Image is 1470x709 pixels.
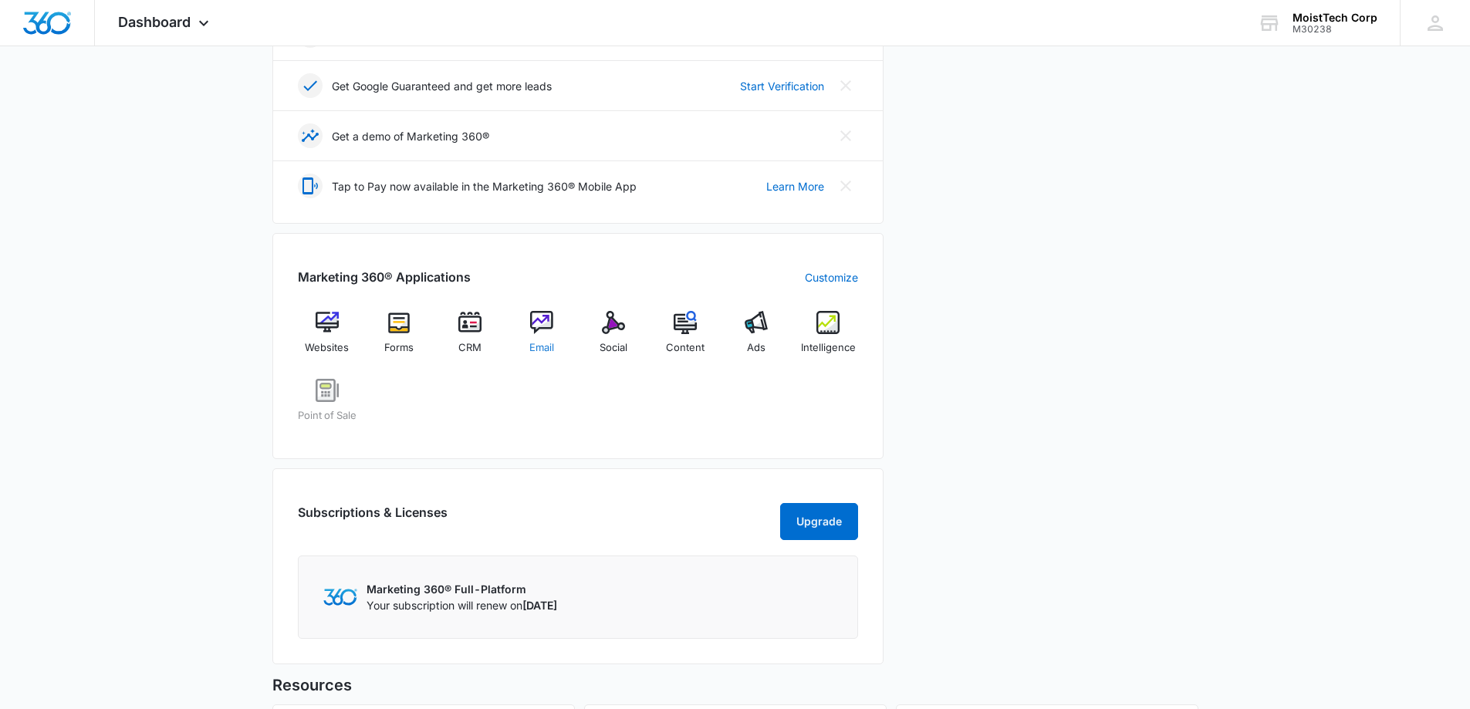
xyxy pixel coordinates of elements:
button: Upgrade [780,503,858,540]
h5: Resources [272,674,1198,697]
a: Forms [369,311,428,366]
button: Close [833,174,858,198]
h2: Subscriptions & Licenses [298,503,448,534]
span: CRM [458,340,482,356]
div: account name [1293,12,1377,24]
a: Intelligence [799,311,858,366]
p: Get Google Guaranteed and get more leads [332,78,552,94]
p: Get a demo of Marketing 360® [332,128,489,144]
a: Start Verification [740,78,824,94]
button: Close [833,73,858,98]
span: Intelligence [801,340,856,356]
span: Dashboard [118,14,191,30]
p: Your subscription will renew on [367,597,557,613]
a: Websites [298,311,357,366]
a: Learn More [766,178,824,194]
div: account id [1293,24,1377,35]
a: Ads [727,311,786,366]
button: Close [833,123,858,148]
h2: Marketing 360® Applications [298,268,471,286]
a: Content [655,311,715,366]
p: Tap to Pay now available in the Marketing 360® Mobile App [332,178,637,194]
span: Ads [747,340,765,356]
span: Email [529,340,554,356]
span: Content [666,340,705,356]
a: Point of Sale [298,379,357,434]
a: Customize [805,269,858,285]
img: Marketing 360 Logo [323,589,357,605]
span: Point of Sale [298,408,357,424]
p: Marketing 360® Full-Platform [367,581,557,597]
span: [DATE] [522,599,557,612]
a: Email [512,311,572,366]
span: Social [600,340,627,356]
a: CRM [441,311,500,366]
a: Social [584,311,644,366]
span: Websites [305,340,349,356]
span: Forms [384,340,414,356]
